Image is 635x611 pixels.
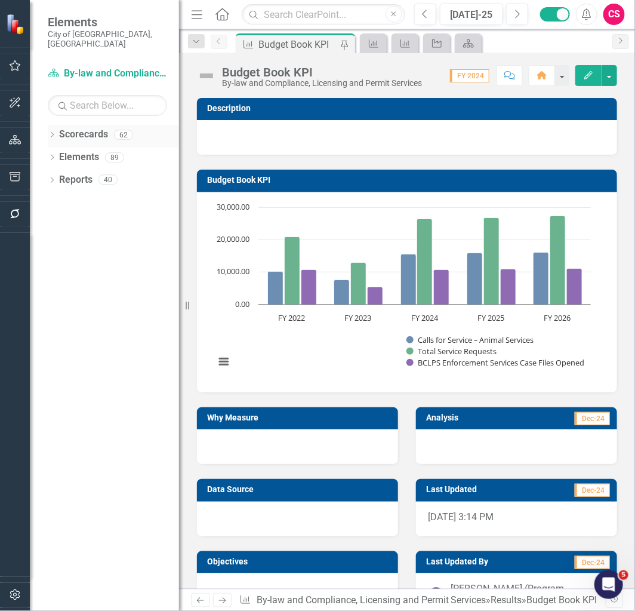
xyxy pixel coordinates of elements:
h3: Description [207,104,611,113]
path: FY 2022, 10,125. Calls for Service – Animal Services. [268,271,283,305]
a: Scorecards [59,128,108,142]
img: ClearPoint Strategy [6,14,27,35]
path: FY 2025, 15,867. Calls for Service – Animal Services. [467,253,483,305]
text: Calls for Service – Animal Services [418,334,534,345]
div: Chart. Highcharts interactive chart. [209,201,605,380]
div: 40 [98,175,118,185]
h3: Last Updated [426,485,534,494]
h3: Analysis [426,413,513,422]
img: Not Defined [197,66,216,85]
path: FY 2024, 10,840. BCLPS Enforcement Services Case Files Opened. [434,269,449,305]
g: Total Service Requests , bar series 2 of 3 with 5 bars. [285,216,566,305]
path: FY 2022, 10,812. BCLPS Enforcement Services Case Files Opened. [301,269,317,305]
div: JW [428,588,445,604]
div: Budget Book KPI [222,66,422,79]
input: Search ClearPoint... [242,4,405,25]
path: FY 2025, 11,002. BCLPS Enforcement Services Case Files Opened. [501,269,516,305]
span: 5 [619,570,628,580]
button: Show BCLPS Enforcement Services Case Files Opened [406,358,586,368]
a: Reports [59,173,93,187]
text: FY 2023 [345,312,372,323]
input: Search Below... [48,95,167,116]
svg: Interactive chart [209,201,597,380]
path: FY 2026, 11,167. BCLPS Enforcement Services Case Files Opened. [567,268,582,305]
iframe: Intercom live chat [594,570,623,599]
div: 62 [114,130,133,140]
text: 10,000.00 [217,266,249,277]
span: FY 2024 [450,69,489,82]
span: Elements [48,15,167,29]
path: FY 2026, 16,105. Calls for Service – Animal Services. [534,252,549,305]
div: [PERSON_NAME] (Program Management Office) [451,582,605,610]
small: City of [GEOGRAPHIC_DATA], [GEOGRAPHIC_DATA] [48,29,167,49]
text: 0.00 [235,299,249,309]
path: FY 2023, 7,701. Calls for Service – Animal Services. [334,280,350,305]
button: [DATE]-25 [440,4,503,25]
text: FY 2025 [477,312,504,323]
a: By-law and Compliance, Licensing and Permit Services [257,594,486,606]
path: FY 2023, 5,340. BCLPS Enforcement Services Case Files Opened. [368,287,383,305]
div: » » [239,594,605,607]
h3: Budget Book KPI [207,176,611,185]
button: View chart menu, Chart [215,354,232,370]
div: 89 [105,152,124,162]
div: Budget Book KPI [258,37,337,52]
text: FY 2022 [278,312,305,323]
text: FY 2024 [411,312,439,323]
g: Calls for Service – Animal Services, bar series 1 of 3 with 5 bars. [268,252,549,305]
h3: Objectives [207,557,392,566]
button: CS [603,4,625,25]
path: FY 2023, 13,041. Total Service Requests . [351,262,366,305]
span: Dec-24 [575,412,610,425]
a: By-law and Compliance, Licensing and Permit Services [48,67,167,81]
div: [DATE]-25 [444,8,499,22]
a: Elements [59,151,99,164]
a: Results [491,594,522,606]
div: Budget Book KPI [527,594,597,606]
h3: Why Measure [207,413,392,422]
path: FY 2025, 26,869. Total Service Requests . [484,217,500,305]
button: Show Total Service Requests [406,346,498,357]
h3: Last Updated By [426,557,542,566]
h3: Data Source [207,485,392,494]
span: Dec-24 [575,484,610,497]
text: BCLPS Enforcement Services Case Files Opened [418,357,584,368]
text: Total Service Requests [418,346,497,357]
text: 30,000.00 [217,201,249,212]
g: BCLPS Enforcement Services Case Files Opened, bar series 3 of 3 with 5 bars. [301,268,582,305]
div: By-law and Compliance, Licensing and Permit Services [222,79,422,88]
path: FY 2026, 27,272. Total Service Requests . [550,216,566,305]
div: [DATE] 3:14 PM [416,502,617,536]
button: Show Calls for Service – Animal Services [406,335,538,345]
text: 20,000.00 [217,234,249,244]
path: FY 2024, 26,473. Total Service Requests . [417,219,433,305]
path: FY 2024, 15,633. Calls for Service – Animal Services. [401,254,417,305]
text: FY 2026 [544,312,571,323]
path: FY 2022, 20,937. Total Service Requests . [285,237,300,305]
span: Dec-24 [575,556,610,569]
